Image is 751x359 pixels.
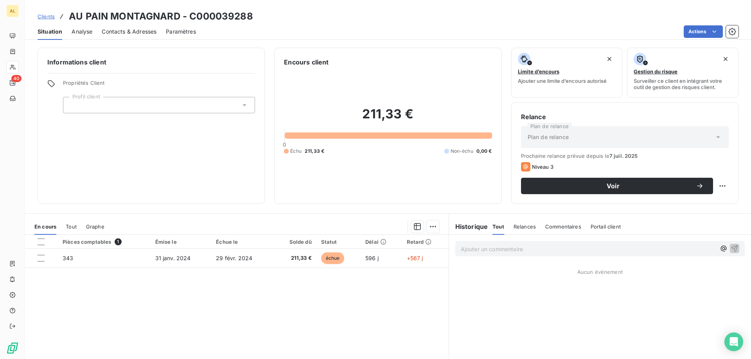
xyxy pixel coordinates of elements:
h3: AU PAIN MONTAGNARD - C000039288 [69,9,253,23]
span: Limite d’encours [518,68,559,75]
button: Voir [521,178,713,194]
span: Non-échu [451,148,473,155]
span: Tout [492,223,504,230]
span: 29 févr. 2024 [216,255,252,261]
span: Commentaires [545,223,581,230]
div: Délai [365,239,397,245]
button: Actions [684,25,723,38]
span: Propriétés Client [63,80,255,91]
div: Pièces comptables [63,238,146,245]
div: Statut [321,239,356,245]
span: Prochaine relance prévue depuis le [521,153,729,159]
h6: Informations client [47,57,255,67]
span: 40 [11,75,22,82]
span: 0 [283,141,286,148]
span: 7 juil. 2025 [609,153,638,159]
div: AL [6,5,19,17]
span: Portail client [591,223,621,230]
div: Open Intercom Messenger [724,332,743,351]
span: Surveiller ce client en intégrant votre outil de gestion des risques client. [634,78,732,90]
span: 343 [63,255,73,261]
span: En cours [34,223,56,230]
span: Contacts & Adresses [102,28,156,36]
span: Paramètres [166,28,196,36]
span: Gestion du risque [634,68,677,75]
div: Échue le [216,239,268,245]
span: 1 [115,238,122,245]
h6: Encours client [284,57,329,67]
span: Situation [38,28,62,36]
span: échue [321,252,345,264]
span: Graphe [86,223,104,230]
div: Émise le [155,239,207,245]
button: Limite d’encoursAjouter une limite d’encours autorisé [511,48,623,98]
input: Ajouter une valeur [70,102,76,109]
span: Voir [530,183,696,189]
span: Analyse [72,28,92,36]
span: 0,00 € [476,148,492,155]
h6: Historique [449,222,488,231]
span: +567 j [407,255,423,261]
h6: Relance [521,112,729,121]
div: Retard [407,239,444,245]
button: Gestion du risqueSurveiller ce client en intégrant votre outil de gestion des risques client. [627,48,738,98]
span: Plan de relance [528,133,569,141]
span: 31 janv. 2024 [155,255,191,261]
span: 211,33 € [305,148,324,155]
span: Tout [66,223,77,230]
span: Ajouter une limite d’encours autorisé [518,78,607,84]
span: Niveau 3 [532,164,553,170]
span: 211,33 € [278,254,312,262]
div: Solde dû [278,239,312,245]
img: Logo LeanPay [6,342,19,354]
a: Clients [38,13,55,20]
h2: 211,33 € [284,106,492,130]
span: Relances [514,223,536,230]
span: 596 j [365,255,379,261]
span: Échu [290,148,302,155]
span: Aucun évènement [577,269,623,275]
